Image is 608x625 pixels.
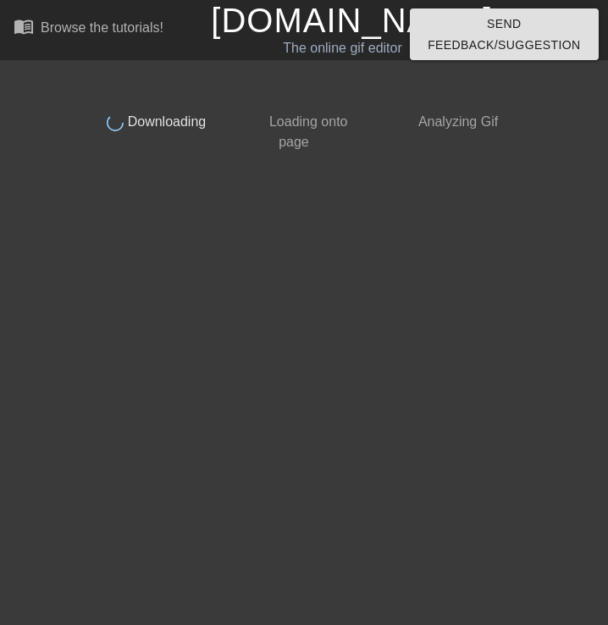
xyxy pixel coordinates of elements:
span: Loading onto page [265,114,347,149]
a: Browse the tutorials! [14,16,163,42]
span: Analyzing Gif [415,114,498,129]
span: Send Feedback/Suggestion [423,14,585,55]
a: [DOMAIN_NAME] [211,2,493,39]
div: The online gif editor [211,38,473,58]
button: Send Feedback/Suggestion [410,8,599,60]
span: Downloading [124,114,206,129]
span: menu_book [14,16,34,36]
div: Browse the tutorials! [41,20,163,35]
